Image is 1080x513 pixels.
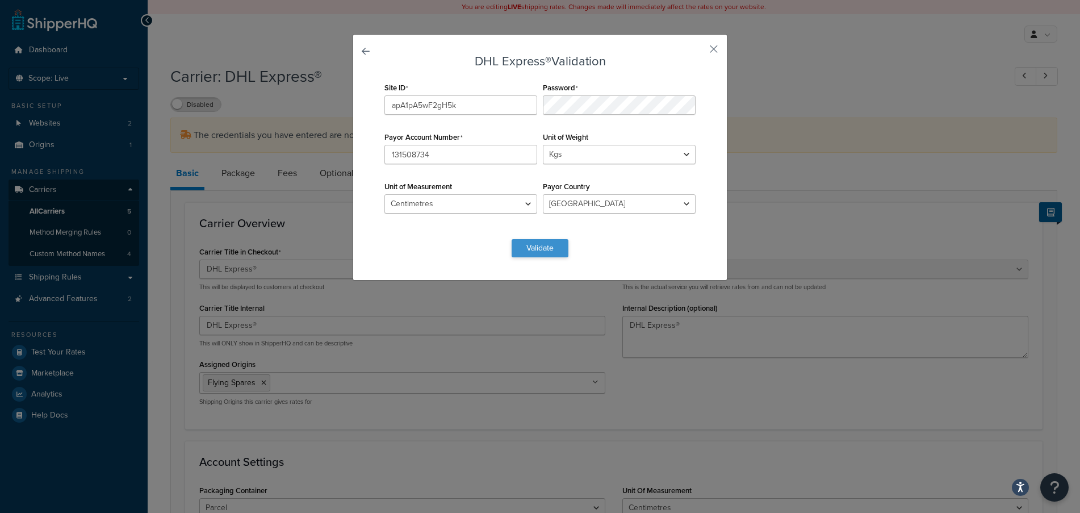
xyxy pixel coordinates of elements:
[382,55,698,68] h3: DHL Express® Validation
[384,182,452,191] label: Unit of Measurement
[543,84,578,93] label: Password
[512,239,568,257] button: Validate
[384,133,463,142] label: Payor Account Number
[543,182,590,191] label: Payor Country
[543,133,588,141] label: Unit of Weight
[384,84,408,93] label: Site ID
